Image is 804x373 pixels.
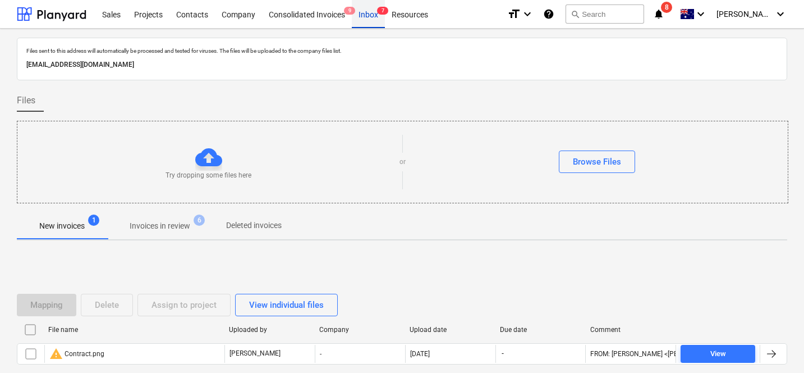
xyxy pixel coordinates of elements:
[26,47,778,54] p: Files sent to this address will automatically be processed and tested for viruses. The files will...
[49,347,104,361] div: Contract.png
[229,349,281,358] p: [PERSON_NAME]
[521,7,534,21] i: keyboard_arrow_down
[566,4,644,24] button: Search
[26,59,778,71] p: [EMAIL_ADDRESS][DOMAIN_NAME]
[507,7,521,21] i: format_size
[774,7,787,21] i: keyboard_arrow_down
[344,7,355,15] span: 9
[166,171,251,180] p: Try dropping some files here
[410,350,430,358] div: [DATE]
[573,154,621,169] div: Browse Files
[653,7,664,21] i: notifications
[559,151,635,173] button: Browse Files
[377,7,388,15] span: 7
[710,348,726,361] div: View
[694,7,707,21] i: keyboard_arrow_down
[410,326,491,334] div: Upload date
[500,349,505,358] span: -
[48,326,220,334] div: File name
[49,347,63,361] span: warning
[661,2,672,13] span: 8
[130,220,190,232] p: Invoices in review
[319,326,401,334] div: Company
[681,345,755,363] button: View
[315,345,405,363] div: -
[17,94,35,107] span: Files
[748,319,804,373] iframe: Chat Widget
[235,294,338,316] button: View individual files
[17,121,788,203] div: Try dropping some files hereorBrowse Files
[88,215,99,226] span: 1
[500,326,581,334] div: Due date
[399,157,406,167] p: or
[249,298,324,312] div: View individual files
[226,220,282,231] p: Deleted invoices
[39,220,85,232] p: New invoices
[571,10,580,19] span: search
[716,10,773,19] span: [PERSON_NAME]
[543,7,554,21] i: Knowledge base
[194,215,205,226] span: 6
[229,326,310,334] div: Uploaded by
[590,326,672,334] div: Comment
